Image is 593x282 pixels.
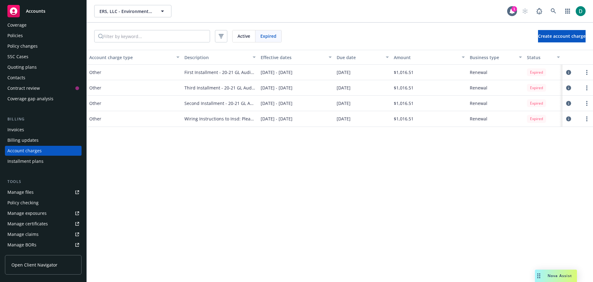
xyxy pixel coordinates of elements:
span: Expired [260,33,276,39]
a: circleInformation [565,100,572,107]
span: $1,016.51 [394,115,414,122]
svg: Search [98,34,103,39]
div: Expired [527,84,546,92]
span: Other [89,69,101,76]
span: Accounts [26,9,45,14]
span: $1,016.51 [394,69,414,76]
span: Renewal [470,85,487,91]
a: Policies [5,31,82,41]
a: Coverage [5,20,82,30]
span: Third Installment - 20-21 GL Audit Payment [184,85,255,91]
a: circleInformation [565,69,572,76]
input: Filter by keyword... [103,30,210,42]
a: more [583,115,591,123]
div: Manage certificates [7,219,48,229]
span: Wiring Instructions to Insd: Please use physical address: [STREET_ADDRESS] Wire/ACH payment to: A... [184,115,255,122]
div: Description [184,54,249,61]
a: Installment plans [5,156,82,166]
a: Account charges [5,146,82,156]
div: Tools [5,179,82,185]
a: Policy changes [5,41,82,51]
div: Effective dates [261,54,325,61]
span: [DATE] [337,85,351,91]
a: more [583,84,591,92]
a: Quoting plans [5,62,82,72]
div: Manage claims [7,229,39,239]
div: Policies [7,31,23,41]
div: Policy checking [7,198,39,208]
span: Nova Assist [548,273,572,278]
div: Contract review [7,83,40,93]
button: Due date [334,50,391,65]
span: Renewal [470,69,487,76]
div: Coverage [7,20,27,30]
div: SSC Cases [7,52,28,62]
a: Start snowing [519,5,531,17]
div: Drag to move [535,270,543,282]
button: Status [524,50,562,65]
a: Manage files [5,187,82,197]
button: more [583,69,591,76]
button: Nova Assist [535,270,577,282]
button: Business type [467,50,524,65]
span: Other [89,115,101,122]
a: Accounts [5,2,82,20]
span: $1,016.51 [394,85,414,91]
a: SSC Cases [5,52,82,62]
a: Switch app [561,5,574,17]
span: Active [238,33,250,39]
span: Renewal [470,115,487,122]
span: First Installment - 20-21 GL Audit Payment [184,69,255,76]
div: Account charge type [89,54,173,61]
a: Contacts [5,73,82,83]
div: Account charges [7,146,42,156]
span: [DATE] [337,115,351,122]
button: Description [182,50,258,65]
div: Expired [527,68,546,76]
a: circleInformation [565,84,572,92]
button: Effective dates [258,50,334,65]
button: ERS, LLC - Environmental Remediation Solutions [94,5,171,17]
div: Manage exposures [7,208,47,218]
div: Billing updates [7,135,39,145]
span: Renewal [470,100,487,106]
span: Second Installment - 20-21 GL Audit Payment [184,100,255,106]
button: Create account charge [538,30,586,42]
img: photo [576,6,586,16]
a: Search [547,5,560,17]
a: Coverage gap analysis [5,94,82,104]
div: Contacts [7,73,25,83]
a: more [583,100,591,107]
div: Billing [5,116,82,122]
span: [DATE] - [DATE] [261,115,292,122]
div: Quoting plans [7,62,37,72]
div: Amount [394,54,458,61]
div: 1 [511,6,517,12]
div: Coverage gap analysis [7,94,53,104]
span: [DATE] - [DATE] [261,100,292,106]
a: Manage exposures [5,208,82,218]
a: Policy checking [5,198,82,208]
div: Installment plans [7,156,44,166]
a: Invoices [5,125,82,135]
span: Open Client Navigator [11,262,57,268]
span: Create account charge [538,33,586,39]
div: Expired [527,99,546,107]
a: Manage certificates [5,219,82,229]
div: Status [527,54,553,61]
span: [DATE] [337,69,351,76]
a: Contract review [5,83,82,93]
div: Policy changes [7,41,38,51]
span: Other [89,85,101,91]
div: Business type [470,54,515,61]
span: [DATE] [337,100,351,106]
span: $1,016.51 [394,100,414,106]
a: Manage claims [5,229,82,239]
div: Manage files [7,187,34,197]
div: Expired [527,115,546,123]
a: Report a Bug [533,5,545,17]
